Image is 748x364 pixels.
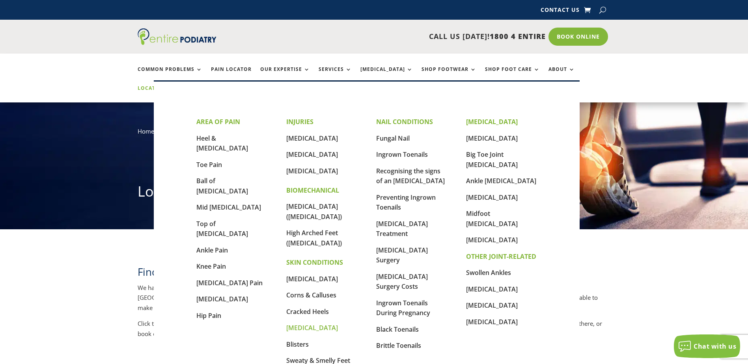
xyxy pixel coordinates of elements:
a: [MEDICAL_DATA] Treatment [376,219,428,238]
strong: SKIN CONDITIONS [286,258,343,267]
a: Big Toe Joint [MEDICAL_DATA] [466,150,518,169]
a: [MEDICAL_DATA] [466,236,518,244]
a: Hip Pain [196,311,221,320]
nav: breadcrumb [138,126,611,142]
a: Common Problems [138,67,202,84]
a: [MEDICAL_DATA] [286,167,338,175]
a: About [548,67,575,84]
a: [MEDICAL_DATA] [360,67,413,84]
a: [MEDICAL_DATA] Surgery [376,246,428,265]
a: Our Expertise [260,67,310,84]
p: Click the ‘More Info’ buttons below to view maps, photos and information on car parking, accessib... [138,319,611,339]
strong: AREA OF PAIN [196,117,240,126]
a: Brittle Toenails [376,341,421,350]
a: Black Toenails [376,325,419,334]
a: [MEDICAL_DATA] [466,301,518,310]
img: logo (1) [138,28,216,45]
a: Knee Pain [196,262,226,271]
p: CALL US [DATE]! [247,32,546,42]
a: [MEDICAL_DATA] [286,134,338,143]
a: [MEDICAL_DATA] ([MEDICAL_DATA]) [286,202,342,221]
a: Heel & [MEDICAL_DATA] [196,134,248,153]
a: Services [319,67,352,84]
a: Shop Footwear [422,67,476,84]
a: Top of [MEDICAL_DATA] [196,219,248,238]
a: [MEDICAL_DATA] [466,318,518,326]
a: Ball of [MEDICAL_DATA] [196,176,248,195]
a: [MEDICAL_DATA] Pain [196,279,263,287]
a: [MEDICAL_DATA] [286,150,338,159]
a: Ankle Pain [196,246,228,254]
a: Toe Pain [196,160,222,169]
a: Locations [138,85,177,102]
strong: INJURIES [286,117,313,126]
span: Chat with us [694,342,736,351]
a: Cracked Heels [286,307,329,316]
strong: BIOMECHANICAL [286,186,339,195]
a: Contact Us [541,7,580,16]
a: [MEDICAL_DATA] [286,275,338,283]
h1: Locations [138,182,611,205]
a: Ingrown Toenails During Pregnancy [376,299,430,318]
a: Blisters [286,340,309,349]
a: Mid [MEDICAL_DATA] [196,203,261,212]
p: We have 9 Entire [MEDICAL_DATA] clinics located across south-east of [GEOGRAPHIC_DATA], from [GEO... [138,283,611,319]
a: High Arched Feet ([MEDICAL_DATA]) [286,228,342,247]
button: Chat with us [674,334,740,358]
a: [MEDICAL_DATA] Surgery Costs [376,272,428,291]
a: Recognising the signs of an [MEDICAL_DATA] [376,167,445,186]
a: Ankle [MEDICAL_DATA] [466,176,536,185]
a: Entire Podiatry [138,39,216,46]
strong: OTHER JOINT-RELATED [466,252,536,261]
a: Preventing Ingrown Toenails [376,193,436,212]
h2: Find a podiatrist near you [138,265,611,283]
span: 1800 4 ENTIRE [490,32,546,41]
strong: NAIL CONDITIONS [376,117,433,126]
a: Swollen Ankles [466,268,511,277]
a: Book Online [548,28,608,46]
a: Fungal Nail [376,134,410,143]
a: Shop Foot Care [485,67,540,84]
a: Pain Locator [211,67,252,84]
a: Midfoot [MEDICAL_DATA] [466,209,518,228]
a: [MEDICAL_DATA] [466,134,518,143]
a: [MEDICAL_DATA] [466,193,518,202]
a: [MEDICAL_DATA] [286,323,338,332]
a: [MEDICAL_DATA] [196,295,248,303]
a: Home [138,127,154,135]
a: [MEDICAL_DATA] [466,285,518,293]
a: Ingrown Toenails [376,150,428,159]
a: Corns & Calluses [286,291,336,299]
strong: [MEDICAL_DATA] [466,117,518,126]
